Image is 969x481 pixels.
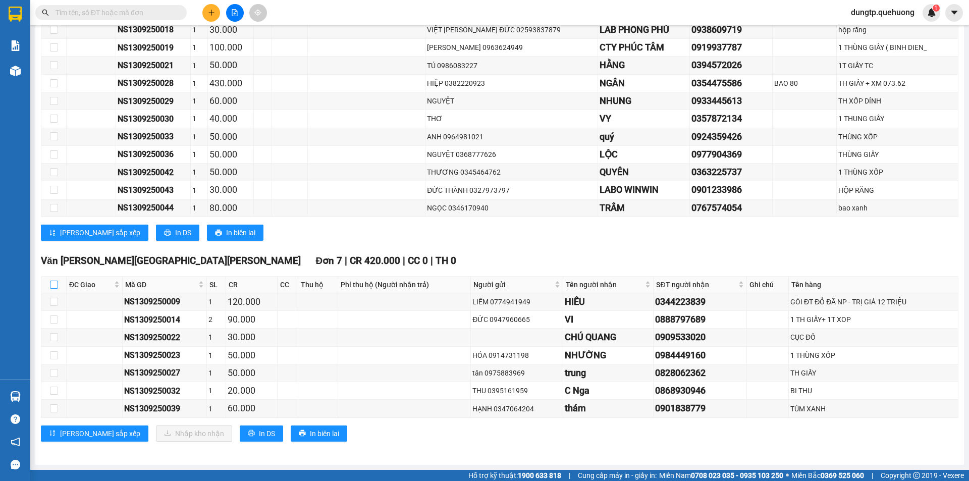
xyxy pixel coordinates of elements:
td: 0828062362 [654,364,746,382]
div: 40.000 [209,112,251,126]
div: THU 0395161959 [472,385,561,396]
span: ĐC Giao [69,279,112,290]
th: Thu hộ [298,277,338,293]
td: NS1309250023 [123,347,207,364]
span: Mã GD [125,279,196,290]
strong: 0708 023 035 - 0935 103 250 [691,471,783,479]
button: printerIn biên lai [291,425,347,442]
td: VY [598,110,690,128]
div: 0767574054 [691,201,770,215]
span: 1 [934,5,938,12]
div: 50.000 [209,58,251,72]
td: NS1309250018 [116,21,191,39]
div: 1 [192,113,206,124]
button: printerIn DS [156,225,199,241]
div: NS1309250032 [124,385,205,397]
div: NS1309250022 [124,331,205,344]
div: HÓA 0914731198 [472,350,561,361]
div: NGÂN [600,76,688,90]
span: [PERSON_NAME] sắp xếp [60,428,140,439]
td: NS1309250042 [116,164,191,181]
span: message [11,460,20,469]
th: SL [207,277,226,293]
div: 1 [208,385,224,396]
div: 0924359426 [691,130,770,144]
span: Miền Nam [659,470,783,481]
span: | [569,470,570,481]
span: | [430,255,433,266]
div: C Nga [565,384,652,398]
td: NS1309250033 [116,128,191,146]
td: LABO WINWIN [598,181,690,199]
td: 0977904369 [690,146,772,164]
span: Miền Bắc [791,470,864,481]
td: HẰNG [598,57,690,74]
td: 0357872134 [690,110,772,128]
div: THÙNG XỐP [838,131,956,142]
div: NS1309250042 [118,166,189,179]
div: NHUNG [600,94,688,108]
td: NS1309250036 [116,146,191,164]
div: TRÂM [600,201,688,215]
div: 1 [192,185,206,196]
td: 0363225737 [690,164,772,181]
div: CTY PHÚC TÂM [600,40,688,55]
td: NHUNG [598,92,690,110]
div: 1 [208,296,224,307]
td: VI [563,311,654,329]
div: 0901838779 [655,401,744,415]
div: NS1309250021 [118,59,189,72]
span: ⚪️ [786,473,789,477]
th: CC [278,277,298,293]
div: 50.000 [228,348,276,362]
td: NS1309250043 [116,181,191,199]
td: 0888797689 [654,311,746,329]
div: 1 [192,95,206,106]
div: NS1309250019 [118,41,189,54]
div: 1 [192,60,206,71]
span: SĐT người nhận [656,279,736,290]
td: 0919937787 [690,39,772,57]
div: 0938609719 [691,23,770,37]
td: TRÂM [598,199,690,217]
span: copyright [913,472,920,479]
td: NS1309250022 [123,329,207,346]
div: 1 THÙNG XỐP [790,350,956,361]
td: CHÚ QUANG [563,329,654,346]
span: question-circle [11,414,20,424]
div: LABO WINWIN [600,183,688,197]
td: 0868930946 [654,382,746,400]
div: 60.000 [209,94,251,108]
td: HIẾU [563,293,654,311]
td: 0909533020 [654,329,746,346]
div: NS1309250027 [124,366,205,379]
td: CTY PHÚC TÂM [598,39,690,57]
div: 1 THUNG GIẤY [838,113,956,124]
div: NS1309250036 [118,148,189,161]
td: 0933445613 [690,92,772,110]
div: hộp răng [838,24,956,35]
div: 0933445613 [691,94,770,108]
div: NS1309250044 [118,201,189,214]
div: 0363225737 [691,165,770,179]
td: 0767574054 [690,199,772,217]
span: | [403,255,405,266]
td: trung [563,364,654,382]
div: 1 [192,78,206,89]
sup: 1 [933,5,940,12]
td: NS1309250014 [123,311,207,329]
div: THÙNG GIẤY [838,149,956,160]
div: 0977904369 [691,147,770,162]
span: sort-ascending [49,430,56,438]
div: 1 [208,403,224,414]
span: search [42,9,49,16]
img: icon-new-feature [927,8,936,17]
div: TÚM XANH [790,403,956,414]
div: HIẾU [565,295,652,309]
div: 1 [208,350,224,361]
div: 0354475586 [691,76,770,90]
td: NS1309250027 [123,364,207,382]
div: 1 [192,42,206,53]
div: TH GIẤY + XM 073.62 [838,78,956,89]
th: Ghi chú [747,277,789,293]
